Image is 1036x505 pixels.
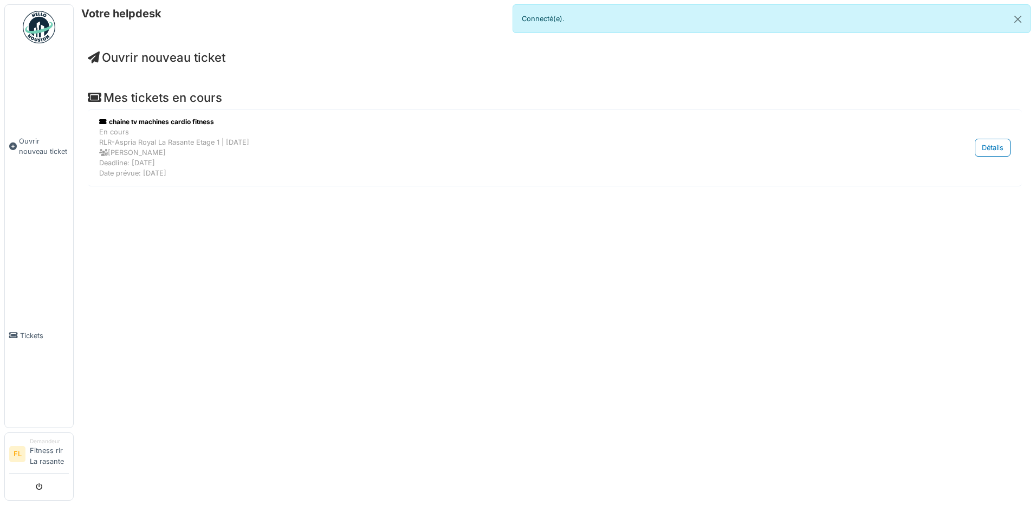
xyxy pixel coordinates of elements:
h6: Votre helpdesk [81,7,161,20]
span: Tickets [20,331,69,341]
div: chaine tv machines cardio fitness [99,117,878,127]
a: Ouvrir nouveau ticket [5,49,73,244]
h4: Mes tickets en cours [88,90,1022,105]
div: Demandeur [30,437,69,445]
a: Tickets [5,244,73,428]
div: Détails [975,139,1011,157]
li: FL [9,446,25,462]
a: Ouvrir nouveau ticket [88,50,225,64]
li: Fitness rlr La rasante [30,437,69,471]
div: Connecté(e). [513,4,1031,33]
button: Close [1006,5,1030,34]
img: Badge_color-CXgf-gQk.svg [23,11,55,43]
span: Ouvrir nouveau ticket [19,136,69,157]
div: En cours RLR-Aspria Royal La Rasante Etage 1 | [DATE] [PERSON_NAME] Deadline: [DATE] Date prévue:... [99,127,878,179]
a: chaine tv machines cardio fitness En coursRLR-Aspria Royal La Rasante Etage 1 | [DATE] [PERSON_NA... [96,114,1013,182]
a: FL DemandeurFitness rlr La rasante [9,437,69,474]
